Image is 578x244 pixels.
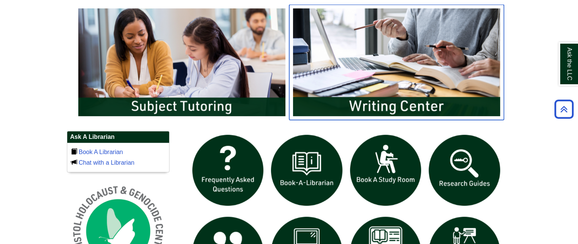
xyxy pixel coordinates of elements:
[79,159,135,166] a: Chat with a Librarian
[74,5,289,120] img: Subject Tutoring Information
[188,131,268,210] img: frequently asked questions
[289,5,504,120] img: Writing Center Information
[79,149,123,155] a: Book A Librarian
[425,131,504,210] img: Research Guides icon links to research guides web page
[552,104,576,114] a: Back to Top
[67,131,169,143] h2: Ask A Librarian
[74,5,504,123] div: slideshow
[267,131,346,210] img: Book a Librarian icon links to book a librarian web page
[346,131,425,210] img: book a study room icon links to book a study room web page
